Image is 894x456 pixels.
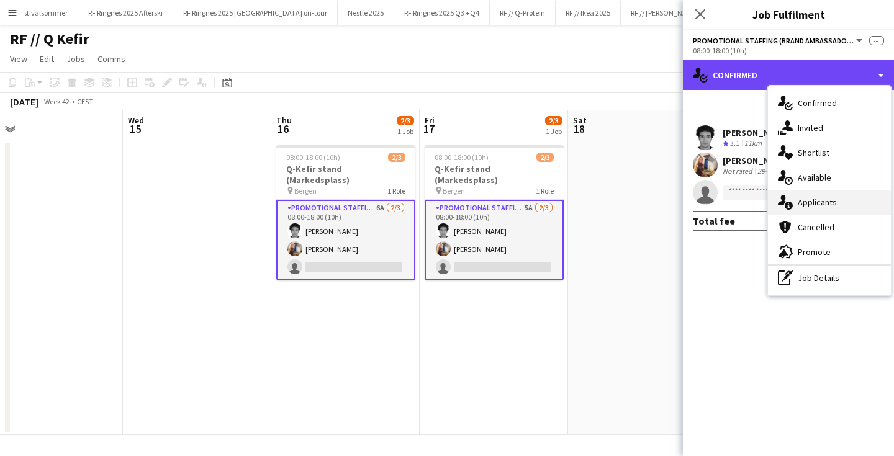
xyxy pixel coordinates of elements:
[798,97,837,109] span: Confirmed
[40,53,54,65] span: Edit
[93,51,130,67] a: Comms
[798,221,834,233] span: Cancelled
[742,138,764,149] div: 11km
[425,115,435,126] span: Fri
[869,36,884,45] span: --
[798,246,831,257] span: Promote
[425,200,564,280] app-card-role: Promotional Staffing (Brand Ambassadors)5A2/308:00-18:00 (10h)[PERSON_NAME][PERSON_NAME]
[683,6,894,22] h3: Job Fulfilment
[556,1,621,25] button: RF // Ikea 2025
[755,166,787,176] div: 294.1km
[693,36,854,45] span: Promotional Staffing (Brand Ambassadors)
[274,122,292,136] span: 16
[425,163,564,186] h3: Q-Kefir stand (Markedsplass)
[276,145,415,280] app-job-card: 08:00-18:00 (10h)2/3Q-Kefir stand (Markedsplass) Bergen1 RolePromotional Staffing (Brand Ambassad...
[77,97,93,106] div: CEST
[545,116,562,125] span: 2/3
[536,153,554,162] span: 2/3
[546,127,562,136] div: 1 Job
[173,1,338,25] button: RF Ringnes 2025 [GEOGRAPHIC_DATA] on-tour
[693,215,735,227] div: Total fee
[276,200,415,280] app-card-role: Promotional Staffing (Brand Ambassadors)6A2/308:00-18:00 (10h)[PERSON_NAME][PERSON_NAME]
[276,115,292,126] span: Thu
[387,186,405,195] span: 1 Role
[388,153,405,162] span: 2/3
[338,1,394,25] button: Nestle 2025
[35,51,59,67] a: Edit
[723,155,788,166] div: [PERSON_NAME]
[10,30,89,48] h1: RF // Q Kefir
[443,186,465,195] span: Bergen
[798,147,829,158] span: Shortlist
[425,145,564,280] app-job-card: 08:00-18:00 (10h)2/3Q-Kefir stand (Markedsplass) Bergen1 RolePromotional Staffing (Brand Ambassad...
[693,36,864,45] button: Promotional Staffing (Brand Ambassadors)
[490,1,556,25] button: RF // Q-Protein
[573,115,587,126] span: Sat
[41,97,72,106] span: Week 42
[61,51,90,67] a: Jobs
[423,122,435,136] span: 17
[730,138,739,148] span: 3.1
[126,122,144,136] span: 15
[97,53,125,65] span: Comms
[397,127,413,136] div: 1 Job
[128,115,144,126] span: Wed
[798,122,823,133] span: Invited
[571,122,587,136] span: 18
[294,186,317,195] span: Bergen
[286,153,340,162] span: 08:00-18:00 (10h)
[693,46,884,55] div: 08:00-18:00 (10h)
[10,96,38,108] div: [DATE]
[683,60,894,90] div: Confirmed
[723,127,788,138] div: [PERSON_NAME]
[435,153,489,162] span: 08:00-18:00 (10h)
[10,53,27,65] span: View
[5,51,32,67] a: View
[798,197,837,208] span: Applicants
[768,266,891,290] div: Job Details
[394,1,490,25] button: RF Ringnes 2025 Q3 +Q4
[798,172,831,183] span: Available
[621,1,725,25] button: RF // [PERSON_NAME] 2025
[276,163,415,186] h3: Q-Kefir stand (Markedsplass)
[78,1,173,25] button: RF Ringnes 2025 Afterski
[66,53,85,65] span: Jobs
[723,166,755,176] div: Not rated
[397,116,414,125] span: 2/3
[536,186,554,195] span: 1 Role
